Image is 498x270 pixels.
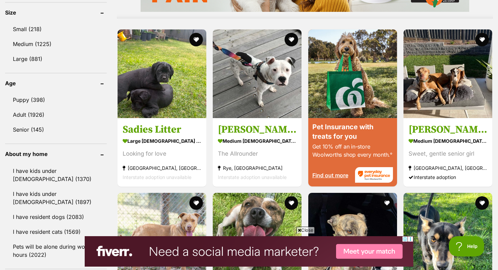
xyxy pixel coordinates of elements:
h3: [PERSON_NAME] [409,123,487,136]
button: favourite [380,196,394,210]
span: Close [296,227,315,233]
div: The Allrounder [218,149,296,158]
a: Sadies Litter large [DEMOGRAPHIC_DATA] Dog Looking for love [GEOGRAPHIC_DATA], [GEOGRAPHIC_DATA] ... [118,118,206,186]
img: Marley - Staffordshire Bull Terrier Dog [403,29,492,118]
a: Medium (1225) [5,37,107,51]
span: Interstate adoption unavailable [123,174,191,180]
header: Age [5,80,107,86]
a: Adult (1926) [5,108,107,122]
button: favourite [475,33,489,46]
button: favourite [285,33,298,46]
strong: medium [DEMOGRAPHIC_DATA] Dog [409,136,487,145]
button: favourite [189,33,203,46]
button: favourite [189,196,203,210]
a: Puppy (398) [5,93,107,107]
a: I have resident dogs (2083) [5,210,107,224]
img: Foss - Bullmastiff Dog [213,29,302,118]
a: Small (218) [5,22,107,36]
strong: large [DEMOGRAPHIC_DATA] Dog [123,136,201,145]
strong: [GEOGRAPHIC_DATA], [GEOGRAPHIC_DATA] [409,163,487,172]
a: I have kids under [DEMOGRAPHIC_DATA] (1897) [5,187,107,209]
a: [PERSON_NAME] medium [DEMOGRAPHIC_DATA] Dog Sweet, gentle senior girl [GEOGRAPHIC_DATA], [GEOGRAP... [403,118,492,186]
h3: Sadies Litter [123,123,201,136]
header: Size [5,9,107,16]
a: Pets will be alone during work hours (2022) [5,240,107,262]
button: favourite [475,196,489,210]
strong: medium [DEMOGRAPHIC_DATA] Dog [218,136,296,145]
a: I have kids under [DEMOGRAPHIC_DATA] (1370) [5,164,107,186]
div: Looking for love [123,149,201,158]
div: Sweet, gentle senior girl [409,149,487,158]
a: Large (881) [5,52,107,66]
div: Interstate adoption [409,172,487,181]
header: About my home [5,151,107,157]
span: Interstate adoption unavailable [218,174,287,180]
a: I have resident cats (1569) [5,225,107,239]
strong: Rye, [GEOGRAPHIC_DATA] [218,163,296,172]
iframe: Advertisement [85,236,413,267]
h3: [PERSON_NAME] [218,123,296,136]
strong: [GEOGRAPHIC_DATA], [GEOGRAPHIC_DATA] [123,163,201,172]
img: Sadies Litter - Rottweiler x English Springer Spaniel Dog [118,29,206,118]
a: Senior (145) [5,122,107,137]
a: [PERSON_NAME] medium [DEMOGRAPHIC_DATA] Dog The Allrounder Rye, [GEOGRAPHIC_DATA] Interstate adop... [213,118,302,186]
iframe: Help Scout Beacon - Open [449,236,484,256]
button: favourite [285,196,298,210]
